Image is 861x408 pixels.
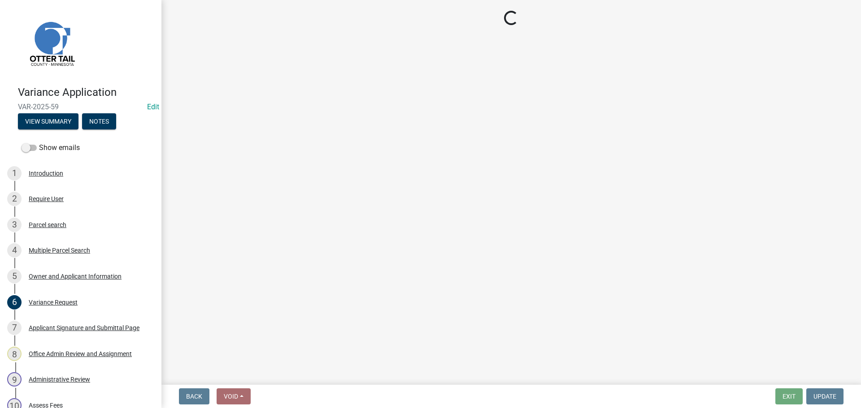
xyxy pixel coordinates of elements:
div: 3 [7,218,22,232]
button: Update [806,388,844,404]
button: Void [217,388,251,404]
div: Parcel search [29,222,66,228]
div: 7 [7,321,22,335]
div: Office Admin Review and Assignment [29,351,132,357]
div: 2 [7,192,22,206]
div: 5 [7,269,22,283]
img: Otter Tail County, Minnesota [18,9,85,77]
a: Edit [147,103,159,111]
wm-modal-confirm: Notes [82,118,116,125]
button: Exit [775,388,803,404]
div: 6 [7,295,22,309]
span: Void [224,393,238,400]
wm-modal-confirm: Edit Application Number [147,103,159,111]
wm-modal-confirm: Summary [18,118,78,125]
div: 9 [7,372,22,387]
div: Introduction [29,170,63,176]
span: Back [186,393,202,400]
div: Applicant Signature and Submittal Page [29,325,139,331]
div: Owner and Applicant Information [29,273,122,279]
span: Update [813,393,836,400]
span: VAR-2025-59 [18,103,143,111]
button: View Summary [18,113,78,129]
div: Administrative Review [29,376,90,382]
div: Require User [29,196,64,202]
div: 4 [7,243,22,258]
button: Back [179,388,209,404]
button: Notes [82,113,116,129]
div: 8 [7,347,22,361]
div: Multiple Parcel Search [29,247,90,253]
h4: Variance Application [18,86,154,99]
div: 1 [7,166,22,180]
label: Show emails [22,142,80,153]
div: Variance Request [29,299,78,305]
